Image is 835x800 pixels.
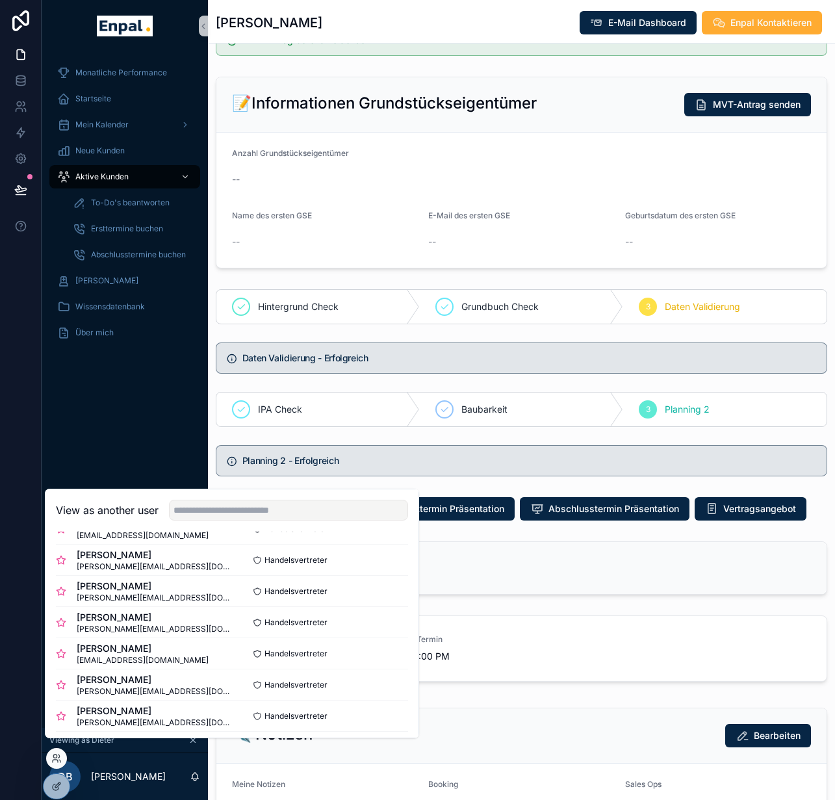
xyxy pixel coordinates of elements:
[65,217,200,240] a: Ersttermine buchen
[264,617,328,628] span: Handelsvertreter
[232,211,312,220] span: Name des ersten GSE
[381,650,514,663] span: [DATE] 5:00 PM
[428,211,510,220] span: E-Mail des ersten GSE
[49,113,200,136] a: Mein Kalender
[49,139,200,162] a: Neue Kunden
[242,36,816,45] h5: MVT-Antrag bereits versendet
[65,243,200,266] a: Abschlusstermine buchen
[381,634,514,645] span: Nächster Termin
[91,198,170,208] span: To-Do's beantworten
[232,148,349,158] span: Anzahl Grundstückseigentümer
[713,98,801,111] span: MVT-Antrag senden
[702,11,822,34] button: Enpal Kontaktieren
[77,704,232,717] span: [PERSON_NAME]
[264,711,328,721] span: Handelsvertreter
[49,269,200,292] a: [PERSON_NAME]
[625,779,662,789] span: Sales Ops
[75,172,129,182] span: Aktive Kunden
[97,16,152,36] img: App logo
[77,593,232,603] span: [PERSON_NAME][EMAIL_ADDRESS][DOMAIN_NAME]
[684,93,811,116] button: MVT-Antrag senden
[77,548,232,561] span: [PERSON_NAME]
[75,276,138,286] span: [PERSON_NAME]
[646,404,650,415] span: 3
[665,403,710,416] span: Planning 2
[75,94,111,104] span: Startseite
[428,235,436,248] span: --
[428,779,458,789] span: Booking
[42,52,208,361] div: scrollable content
[608,16,686,29] span: E-Mail Dashboard
[216,14,322,32] h1: [PERSON_NAME]
[264,586,328,597] span: Handelsvertreter
[77,642,209,655] span: [PERSON_NAME]
[232,173,240,186] span: --
[625,235,633,248] span: --
[264,555,328,565] span: Handelsvertreter
[77,624,232,634] span: [PERSON_NAME][EMAIL_ADDRESS][DOMAIN_NAME]
[625,211,736,220] span: Geburtsdatum des ersten GSE
[77,580,232,593] span: [PERSON_NAME]
[77,717,232,728] span: [PERSON_NAME][EMAIL_ADDRESS][DOMAIN_NAME]
[242,456,816,465] h5: Planning 2 - Erfolgreich
[49,165,200,188] a: Aktive Kunden
[403,502,504,515] span: Ersttermin Präsentation
[75,328,114,338] span: Über mich
[548,502,679,515] span: Abschlusstermin Präsentation
[264,680,328,690] span: Handelsvertreter
[77,530,209,541] span: [EMAIL_ADDRESS][DOMAIN_NAME]
[75,120,129,130] span: Mein Kalender
[258,300,339,313] span: Hintergrund Check
[242,354,816,363] h5: Daten Validierung - Erfolgreich
[232,93,537,114] h2: 📝Informationen Grundstückseigentümer
[49,61,200,84] a: Monatliche Performance
[49,735,114,745] span: Viewing as Dieter
[461,403,507,416] span: Baubarkeit
[695,497,806,521] button: Vertragsangebot
[580,11,697,34] button: E-Mail Dashboard
[232,779,285,789] span: Meine Notizen
[77,655,209,665] span: [EMAIL_ADDRESS][DOMAIN_NAME]
[49,321,200,344] a: Über mich
[232,235,240,248] span: --
[49,295,200,318] a: Wissensdatenbank
[461,300,539,313] span: Grundbuch Check
[65,191,200,214] a: To-Do's beantworten
[77,611,232,624] span: [PERSON_NAME]
[91,770,166,783] p: [PERSON_NAME]
[49,87,200,110] a: Startseite
[725,724,811,747] button: Bearbeiten
[77,673,232,686] span: [PERSON_NAME]
[665,300,740,313] span: Daten Validierung
[75,68,167,78] span: Monatliche Performance
[75,302,145,312] span: Wissensdatenbank
[723,502,796,515] span: Vertragsangebot
[77,686,232,697] span: [PERSON_NAME][EMAIL_ADDRESS][DOMAIN_NAME]
[91,250,186,260] span: Abschlusstermine buchen
[754,729,801,742] span: Bearbeiten
[77,736,209,749] span: [PERSON_NAME]
[374,497,515,521] button: Ersttermin Präsentation
[264,649,328,659] span: Handelsvertreter
[56,502,159,518] h2: View as another user
[77,561,232,572] span: [PERSON_NAME][EMAIL_ADDRESS][DOMAIN_NAME]
[91,224,163,234] span: Ersttermine buchen
[646,302,650,312] span: 3
[520,497,689,521] button: Abschlusstermin Präsentation
[216,616,827,681] a: AbschlussterminNächster Termin[DATE] 5:00 PM
[258,403,302,416] span: IPA Check
[75,146,125,156] span: Neue Kunden
[730,16,812,29] span: Enpal Kontaktieren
